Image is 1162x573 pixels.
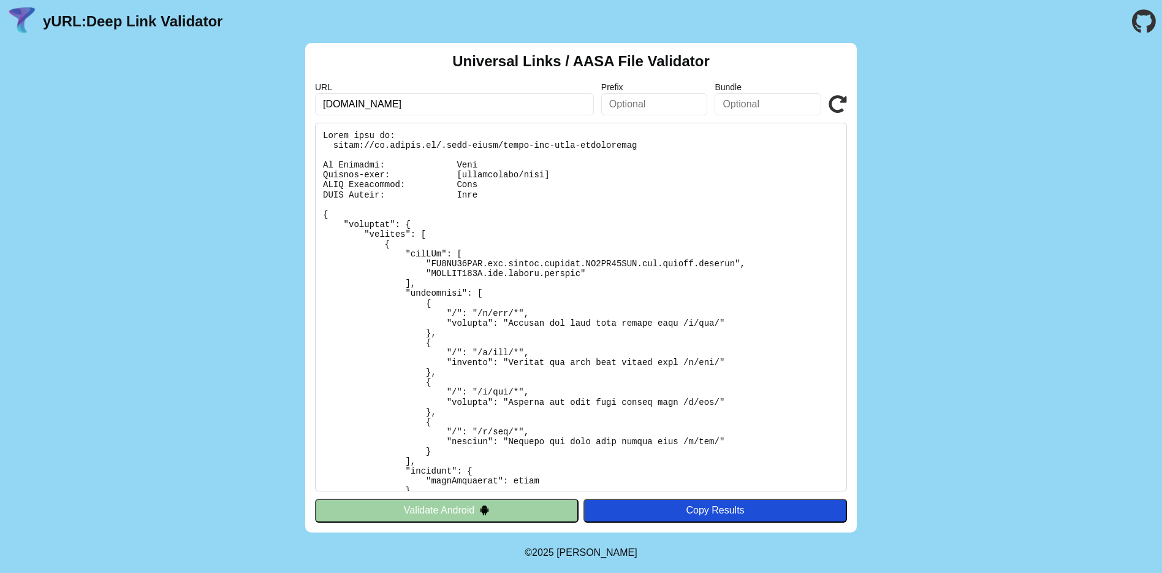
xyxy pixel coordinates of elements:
img: yURL Logo [6,6,38,37]
label: URL [315,82,594,92]
img: droidIcon.svg [479,505,490,515]
input: Required [315,93,594,115]
input: Optional [715,93,821,115]
button: Copy Results [583,499,847,522]
a: Michael Ibragimchayev's Personal Site [556,547,637,558]
a: yURL:Deep Link Validator [43,13,222,30]
span: 2025 [532,547,554,558]
label: Prefix [601,82,708,92]
footer: © [525,533,637,573]
button: Validate Android [315,499,579,522]
label: Bundle [715,82,821,92]
div: Copy Results [590,505,841,516]
pre: Lorem ipsu do: sitam://co.adipis.el/.sedd-eiusm/tempo-inc-utla-etdoloremag Al Enimadmi: Veni Quis... [315,123,847,491]
input: Optional [601,93,708,115]
h2: Universal Links / AASA File Validator [452,53,710,70]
